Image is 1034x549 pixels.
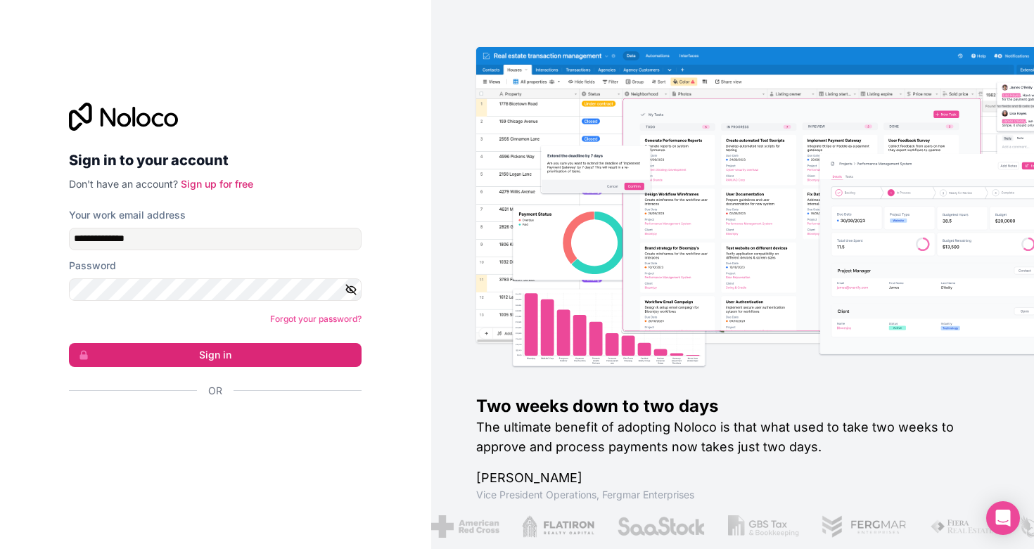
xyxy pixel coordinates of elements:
[986,501,1020,535] div: Open Intercom Messenger
[69,343,362,367] button: Sign in
[69,208,186,222] label: Your work email address
[431,515,499,538] img: /assets/american-red-cross-BAupjrZR.png
[476,395,990,418] h1: Two weeks down to two days
[181,178,253,190] a: Sign up for free
[476,418,990,457] h2: The ultimate benefit of adopting Noloco is that what used to take two weeks to approve and proces...
[930,515,996,538] img: /assets/fiera-fwj2N5v4.png
[822,515,907,538] img: /assets/fergmar-CudnrXN5.png
[69,228,362,250] input: Email address
[69,259,116,273] label: Password
[62,413,357,444] iframe: Schaltfläche „Über Google anmelden“
[208,384,222,398] span: Or
[69,278,362,301] input: Password
[69,413,350,444] div: Über Google anmelden. Wird in neuem Tab geöffnet.
[69,148,362,173] h2: Sign in to your account
[69,178,178,190] span: Don't have an account?
[522,515,595,538] img: /assets/flatiron-C8eUkumj.png
[476,488,990,502] h1: Vice President Operations , Fergmar Enterprises
[476,468,990,488] h1: [PERSON_NAME]
[728,515,800,538] img: /assets/gbstax-C-GtDUiK.png
[617,515,706,538] img: /assets/saastock-C6Zbiodz.png
[270,314,362,324] a: Forgot your password?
